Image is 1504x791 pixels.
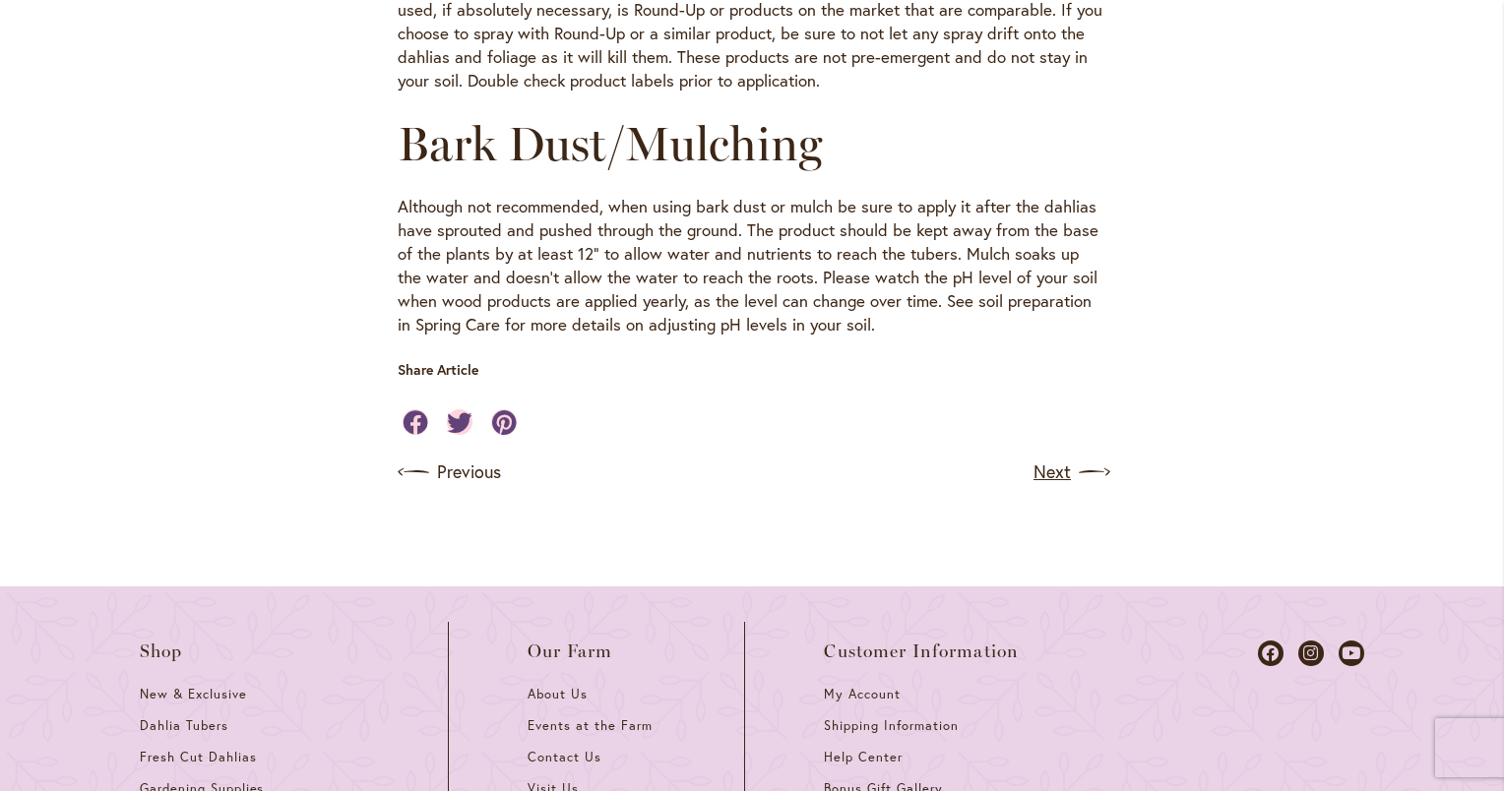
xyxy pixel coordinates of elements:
[1298,640,1324,666] a: Dahlias on Instagram
[491,409,517,435] a: Share on Pinterest
[140,686,247,702] span: New & Exclusive
[1034,456,1106,488] a: Next
[398,116,1106,171] h2: Bark Dust/Mulching
[398,195,1106,336] p: Although not recommended, when using bark dust or mulch be sure to apply it after the dahlias hav...
[1079,456,1110,488] img: arrow icon
[528,686,588,702] span: About Us
[398,456,501,488] a: Previous
[398,456,429,488] img: arrow icon
[398,360,507,380] p: Share Article
[824,717,958,734] span: Shipping Information
[528,717,652,734] span: Events at the Farm
[824,686,901,702] span: My Account
[1258,640,1284,666] a: Dahlias on Facebook
[403,409,428,435] a: Share on Facebook
[528,641,612,661] span: Our Farm
[140,641,183,661] span: Shop
[1339,640,1364,666] a: Dahlias on Youtube
[447,409,472,435] a: Share on Twitter
[140,717,228,734] span: Dahlia Tubers
[824,641,1019,661] span: Customer Information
